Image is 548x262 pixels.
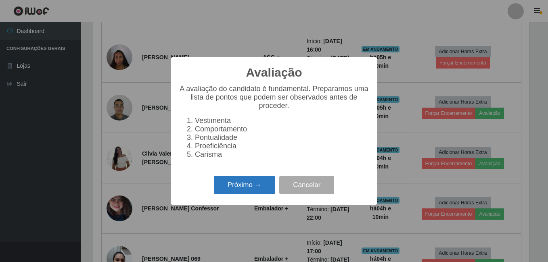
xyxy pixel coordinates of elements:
[195,133,369,142] li: Pontualidade
[195,125,369,133] li: Comportamento
[195,142,369,150] li: Proeficiência
[214,176,275,195] button: Próximo →
[246,65,302,80] h2: Avaliação
[279,176,334,195] button: Cancelar
[179,85,369,110] p: A avaliação do candidato é fundamental. Preparamos uma lista de pontos que podem ser observados a...
[195,116,369,125] li: Vestimenta
[195,150,369,159] li: Carisma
